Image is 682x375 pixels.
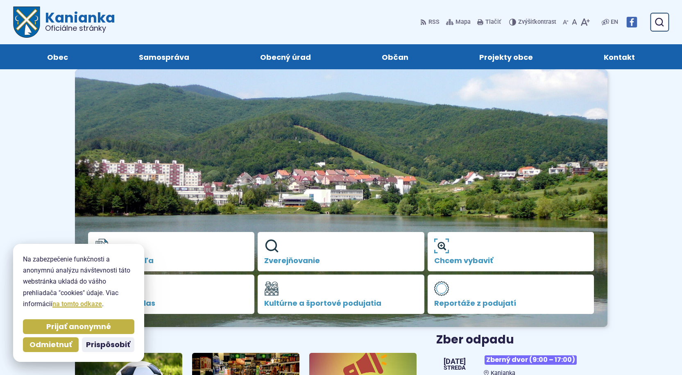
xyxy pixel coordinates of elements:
[95,257,248,265] span: Úradná tabuľa
[88,232,255,271] a: Úradná tabuľa
[13,7,115,38] a: Logo Kanianka, prejsť na domovskú stránku.
[485,355,577,365] span: Zberný dvor (9:00 – 17:00)
[45,25,115,32] span: Oficiálne stránky
[518,18,534,25] span: Zvýšiť
[604,44,635,69] span: Kontakt
[23,337,79,352] button: Odmietnuť
[258,232,424,271] a: Zverejňovanie
[436,334,607,346] h3: Zber odpadu
[233,44,338,69] a: Obecný úrad
[264,299,418,307] span: Kultúrne a športové podujatia
[258,275,424,314] a: Kultúrne a športové podujatia
[29,340,72,350] span: Odmietnuť
[434,257,588,265] span: Chcem vybaviť
[577,44,662,69] a: Kontakt
[476,14,503,31] button: Tlačiť
[428,232,594,271] a: Chcem vybaviť
[82,337,134,352] button: Prispôsobiť
[111,44,216,69] a: Samospráva
[485,19,501,26] span: Tlačiť
[444,358,466,365] span: [DATE]
[86,340,130,350] span: Prispôsobiť
[570,14,579,31] button: Nastaviť pôvodnú veľkosť písma
[611,17,618,27] span: EN
[13,7,40,38] img: Prejsť na domovskú stránku
[95,299,248,307] span: Obecný rozhlas
[139,44,189,69] span: Samospráva
[40,11,115,32] h1: Kanianka
[264,257,418,265] span: Zverejňovanie
[20,44,95,69] a: Obec
[479,44,533,69] span: Projekty obce
[428,275,594,314] a: Reportáže z podujatí
[52,300,102,308] a: na tomto odkaze
[434,299,588,307] span: Reportáže z podujatí
[518,19,556,26] span: kontrast
[561,14,570,31] button: Zmenšiť veľkosť písma
[444,14,472,31] a: Mapa
[355,44,436,69] a: Občan
[23,319,134,334] button: Prijať anonymné
[509,14,558,31] button: Zvýšiťkontrast
[88,275,255,314] a: Obecný rozhlas
[455,17,471,27] span: Mapa
[420,14,441,31] a: RSS
[46,322,111,332] span: Prijať anonymné
[626,17,637,27] img: Prejsť na Facebook stránku
[382,44,408,69] span: Občan
[47,44,68,69] span: Obec
[260,44,311,69] span: Obecný úrad
[452,44,560,69] a: Projekty obce
[444,365,466,371] span: streda
[23,254,134,309] p: Na zabezpečenie funkčnosti a anonymnú analýzu návštevnosti táto webstránka ukladá do vášho prehli...
[428,17,440,27] span: RSS
[579,14,591,31] button: Zväčšiť veľkosť písma
[609,17,620,27] a: EN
